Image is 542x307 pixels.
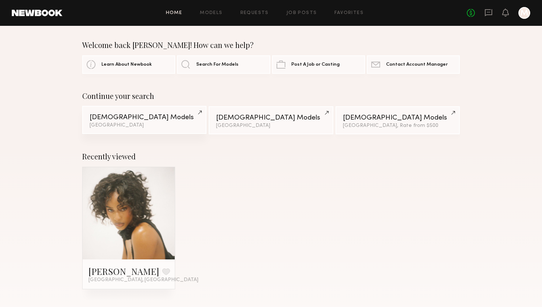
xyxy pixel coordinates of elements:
a: Contact Account Manager [367,55,460,74]
span: Post A Job or Casting [291,62,340,67]
a: Post A Job or Casting [272,55,365,74]
div: Continue your search [82,92,460,100]
a: [DEMOGRAPHIC_DATA] Models[GEOGRAPHIC_DATA] [209,106,333,134]
a: Requests [240,11,269,15]
span: [GEOGRAPHIC_DATA], [GEOGRAPHIC_DATA] [88,277,198,283]
a: Favorites [334,11,364,15]
div: [DEMOGRAPHIC_DATA] Models [343,114,452,121]
div: Recently viewed [82,152,460,161]
span: Learn About Newbook [101,62,152,67]
div: [GEOGRAPHIC_DATA], Rate from $500 [343,123,452,128]
a: Learn About Newbook [82,55,175,74]
a: Job Posts [286,11,317,15]
a: Home [166,11,183,15]
a: [DEMOGRAPHIC_DATA] Models[GEOGRAPHIC_DATA] [82,106,206,134]
a: M [518,7,530,19]
div: [GEOGRAPHIC_DATA] [216,123,326,128]
div: [DEMOGRAPHIC_DATA] Models [216,114,326,121]
div: [GEOGRAPHIC_DATA] [90,123,199,128]
div: Welcome back [PERSON_NAME]! How can we help? [82,41,460,49]
a: [DEMOGRAPHIC_DATA] Models[GEOGRAPHIC_DATA], Rate from $500 [336,106,460,134]
div: [DEMOGRAPHIC_DATA] Models [90,114,199,121]
a: Models [200,11,222,15]
span: Search For Models [196,62,239,67]
span: Contact Account Manager [386,62,448,67]
a: Search For Models [177,55,270,74]
a: [PERSON_NAME] [88,265,159,277]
